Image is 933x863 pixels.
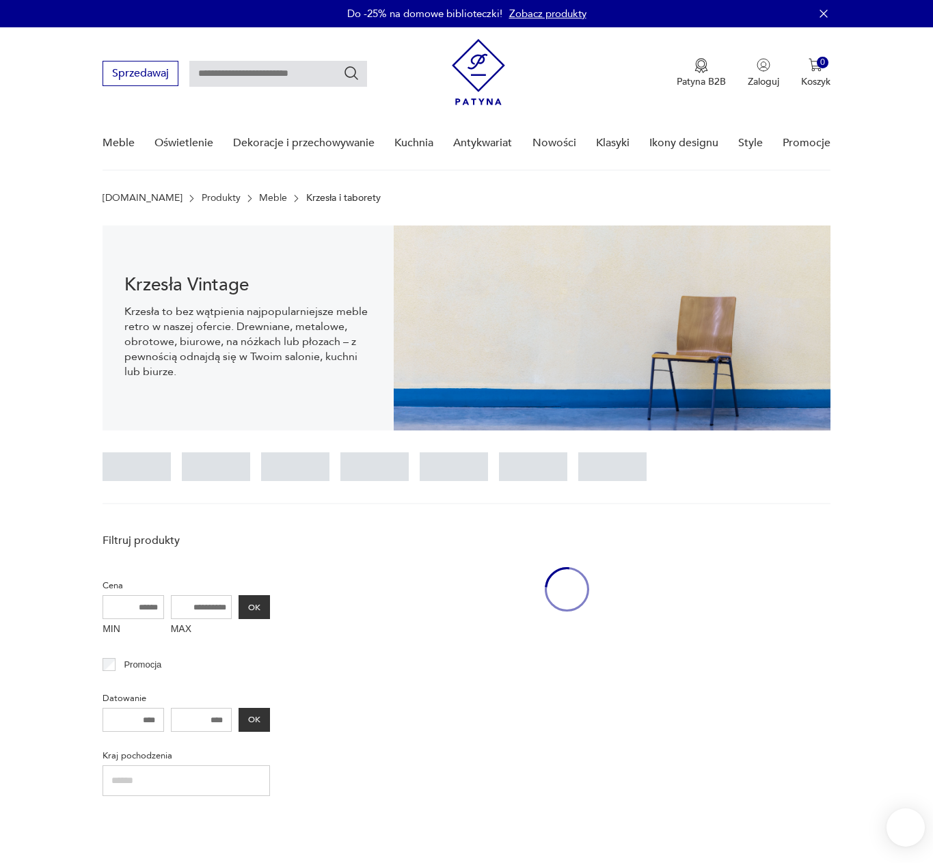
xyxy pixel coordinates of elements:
button: Zaloguj [748,58,779,88]
a: Nowości [532,117,576,169]
img: Patyna - sklep z meblami i dekoracjami vintage [452,39,505,105]
label: MIN [103,619,164,641]
p: Promocja [124,657,161,672]
a: Klasyki [596,117,630,169]
a: Meble [259,193,287,204]
h1: Krzesła Vintage [124,277,372,293]
a: Oświetlenie [154,117,213,169]
p: Krzesła i taborety [306,193,381,204]
a: Antykwariat [453,117,512,169]
a: Ikona medaluPatyna B2B [677,58,726,88]
img: Ikona koszyka [809,58,822,72]
p: Krzesła to bez wątpienia najpopularniejsze meble retro w naszej ofercie. Drewniane, metalowe, obr... [124,304,372,379]
button: Szukaj [343,65,360,81]
button: Sprzedawaj [103,61,178,86]
a: Zobacz produkty [509,7,586,20]
a: Meble [103,117,135,169]
img: bc88ca9a7f9d98aff7d4658ec262dcea.jpg [394,225,830,430]
a: Sprzedawaj [103,70,178,79]
div: oval-loading [545,526,589,653]
a: Dekoracje i przechowywanie [233,117,375,169]
p: Patyna B2B [677,75,726,88]
p: Koszyk [801,75,830,88]
a: Style [738,117,763,169]
p: Zaloguj [748,75,779,88]
button: 0Koszyk [801,58,830,88]
p: Filtruj produkty [103,533,270,548]
a: Produkty [202,193,241,204]
iframe: Smartsupp widget button [887,808,925,847]
p: Kraj pochodzenia [103,748,270,763]
img: Ikonka użytkownika [757,58,770,72]
button: Patyna B2B [677,58,726,88]
a: [DOMAIN_NAME] [103,193,182,204]
p: Cena [103,578,270,593]
label: MAX [171,619,232,641]
a: Promocje [783,117,830,169]
button: OK [239,595,270,619]
p: Datowanie [103,691,270,706]
div: 0 [817,57,828,68]
a: Ikony designu [649,117,718,169]
img: Ikona medalu [694,58,708,73]
a: Kuchnia [394,117,433,169]
p: Do -25% na domowe biblioteczki! [347,7,502,20]
button: OK [239,708,270,732]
